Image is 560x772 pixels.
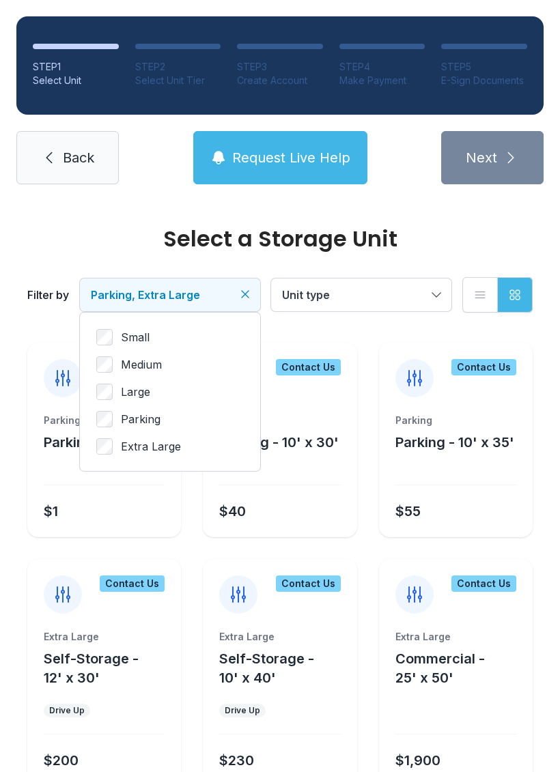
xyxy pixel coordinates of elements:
span: Large [121,384,150,400]
div: Drive Up [225,705,260,716]
span: Back [63,148,94,167]
div: STEP 3 [237,60,323,74]
div: Contact Us [276,359,341,375]
div: Contact Us [451,575,516,592]
div: Create Account [237,74,323,87]
span: Parking - 10' x 30' [219,434,339,451]
div: $1,900 [395,751,440,770]
button: Commercial - 25' x 50' [395,649,527,687]
div: $200 [44,751,79,770]
span: Small [121,329,150,345]
span: Parking [121,411,160,427]
button: Parking - 10' x 30' [219,433,339,452]
input: Large [96,384,113,400]
div: Select Unit Tier [135,74,221,87]
div: STEP 4 [339,60,425,74]
button: Parking - 10' x 35' [395,433,514,452]
div: Extra Large [44,630,165,644]
span: Extra Large [121,438,181,455]
button: Clear filters [238,287,252,301]
div: STEP 2 [135,60,221,74]
span: Self-Storage - 12' x 30' [44,651,139,686]
span: Parking - 10' x 35' [395,434,514,451]
input: Medium [96,356,113,373]
div: $40 [219,502,246,521]
span: Self-Storage - 10' x 40' [219,651,314,686]
span: Request Live Help [232,148,350,167]
button: Unit type [271,278,451,311]
div: Filter by [27,287,69,303]
div: Select Unit [33,74,119,87]
button: Self-Storage - 12' x 30' [44,649,176,687]
div: Select a Storage Unit [27,228,533,250]
div: $55 [395,502,421,521]
input: Parking [96,411,113,427]
input: Extra Large [96,438,113,455]
div: Extra Large [395,630,516,644]
span: Parking - 10' x 20' [44,434,163,451]
div: Make Payment [339,74,425,87]
span: Unit type [282,288,330,302]
div: STEP 1 [33,60,119,74]
span: Parking, Extra Large [91,288,200,302]
span: Next [466,148,497,167]
div: Contact Us [276,575,341,592]
div: $1 [44,502,58,521]
div: Parking [219,414,340,427]
div: E-Sign Documents [441,74,527,87]
div: $230 [219,751,254,770]
div: Parking [395,414,516,427]
div: Parking [44,414,165,427]
div: Extra Large [219,630,340,644]
div: Contact Us [451,359,516,375]
span: Medium [121,356,162,373]
button: Self-Storage - 10' x 40' [219,649,351,687]
span: Commercial - 25' x 50' [395,651,485,686]
button: Parking, Extra Large [80,278,260,311]
div: Contact Us [100,575,165,592]
div: STEP 5 [441,60,527,74]
input: Small [96,329,113,345]
div: Drive Up [49,705,85,716]
button: Parking - 10' x 20' [44,433,163,452]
